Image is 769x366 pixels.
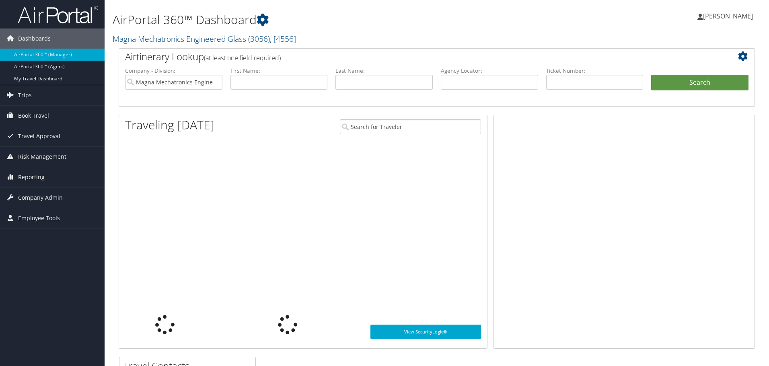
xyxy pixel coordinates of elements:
label: Last Name: [335,67,433,75]
a: Magna Mechatronics Engineered Glass [113,33,296,44]
span: Reporting [18,167,45,187]
span: Travel Approval [18,126,60,146]
h1: Traveling [DATE] [125,117,214,133]
span: , [ 4556 ] [270,33,296,44]
span: Employee Tools [18,208,60,228]
h1: AirPortal 360™ Dashboard [113,11,545,28]
a: [PERSON_NAME] [697,4,761,28]
span: Risk Management [18,147,66,167]
span: [PERSON_NAME] [703,12,753,20]
span: Dashboards [18,29,51,49]
label: Company - Division: [125,67,222,75]
span: Book Travel [18,106,49,126]
span: (at least one field required) [204,53,281,62]
label: First Name: [230,67,328,75]
span: ( 3056 ) [248,33,270,44]
img: airportal-logo.png [18,5,98,24]
label: Agency Locator: [441,67,538,75]
input: Search for Traveler [340,119,481,134]
span: Company Admin [18,188,63,208]
a: View SecurityLogic® [370,325,481,339]
button: Search [651,75,748,91]
h2: Airtinerary Lookup [125,50,695,63]
span: Trips [18,85,32,105]
label: Ticket Number: [546,67,644,75]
